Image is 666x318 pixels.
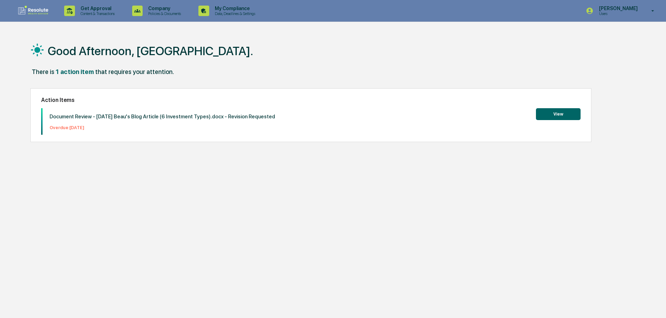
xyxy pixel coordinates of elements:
p: Users [593,11,641,16]
a: View [536,110,581,117]
div: 1 action item [56,68,94,75]
button: View [536,108,581,120]
h1: Good Afternoon, [GEOGRAPHIC_DATA]. [48,44,253,58]
div: that requires your attention. [95,68,174,75]
p: [PERSON_NAME] [593,6,641,11]
div: There is [32,68,54,75]
p: Overdue: [DATE] [50,125,275,130]
h2: Action Items [41,97,581,103]
p: Data, Deadlines & Settings [209,11,259,16]
p: My Compliance [209,6,259,11]
p: Company [143,6,184,11]
img: logo [17,5,50,16]
p: Get Approval [75,6,118,11]
p: Content & Transactions [75,11,118,16]
p: Policies & Documents [143,11,184,16]
p: Document Review - [DATE] Beau's Blog Article (6 Investment Types).docx - Revision Requested [50,113,275,120]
